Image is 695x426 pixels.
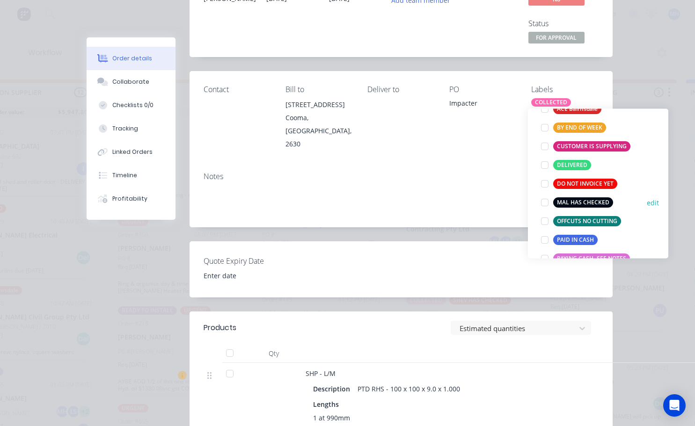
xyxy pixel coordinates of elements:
button: Checklists 0/0 [87,94,176,117]
div: Status [528,19,599,28]
div: Qty [246,344,302,363]
button: Linked Orders [87,140,176,164]
div: BY END OF WEEK [553,123,606,133]
span: SHP - L/M [306,369,336,378]
button: PAYING CASH -SEE NOTES [537,252,634,265]
div: Contact [204,85,271,94]
button: PAID IN CASH [537,233,601,246]
div: OFFCUTS NO CUTTING [553,216,621,226]
div: Tracking [112,124,138,133]
div: PO [449,85,516,94]
div: Notes [204,172,599,181]
div: Open Intercom Messenger [663,394,686,417]
div: Collaborate [112,78,149,86]
div: Linked Orders [112,148,153,156]
input: Enter date [197,269,314,283]
div: Bill to [285,85,352,94]
div: ACE Bairnsdale [553,104,601,114]
button: OFFCUTS NO CUTTING [537,215,625,228]
div: [STREET_ADDRESS] [285,98,352,111]
button: CUSTOMER IS SUPPLYING [537,140,634,153]
button: Order details [87,47,176,70]
button: Timeline [87,164,176,187]
button: edit [647,197,659,207]
div: Order details [112,54,152,63]
div: Checklists 0/0 [112,101,154,109]
div: Profitability [112,195,147,203]
button: Tracking [87,117,176,140]
div: Labels [531,85,598,94]
div: Timeline [112,171,137,180]
div: DO NOT INVOICE YET [553,179,617,189]
span: Lengths [313,399,339,409]
div: Description [313,382,354,396]
div: PAID IN CASH [553,235,598,245]
button: Collaborate [87,70,176,94]
button: DELIVERED [537,159,595,172]
div: Cooma, [GEOGRAPHIC_DATA], 2630 [285,111,352,151]
div: COLLECTED [531,98,571,107]
button: BY END OF WEEK [537,121,610,134]
div: Deliver to [367,85,434,94]
div: Products [204,322,236,333]
button: DO NOT INVOICE YET [537,177,621,190]
div: PTD RHS - 100 x 100 x 9.0 x 1.000 [354,382,464,396]
div: PAYING CASH -SEE NOTES [553,253,630,264]
button: Profitability [87,187,176,210]
div: CUSTOMER IS SUPPLYING [553,141,630,152]
button: FOR APPROVAL [528,32,585,46]
div: Impacter [449,98,516,111]
button: ACE Bairnsdale [537,102,605,116]
button: MAL HAS CHECKED [537,196,617,209]
div: DELIVERED [553,160,591,170]
div: MAL HAS CHECKED [553,197,613,208]
span: FOR APPROVAL [528,32,585,43]
span: 1 at 990mm [313,413,350,423]
label: Quote Expiry Date [204,255,321,267]
div: [STREET_ADDRESS]Cooma, [GEOGRAPHIC_DATA], 2630 [285,98,352,151]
